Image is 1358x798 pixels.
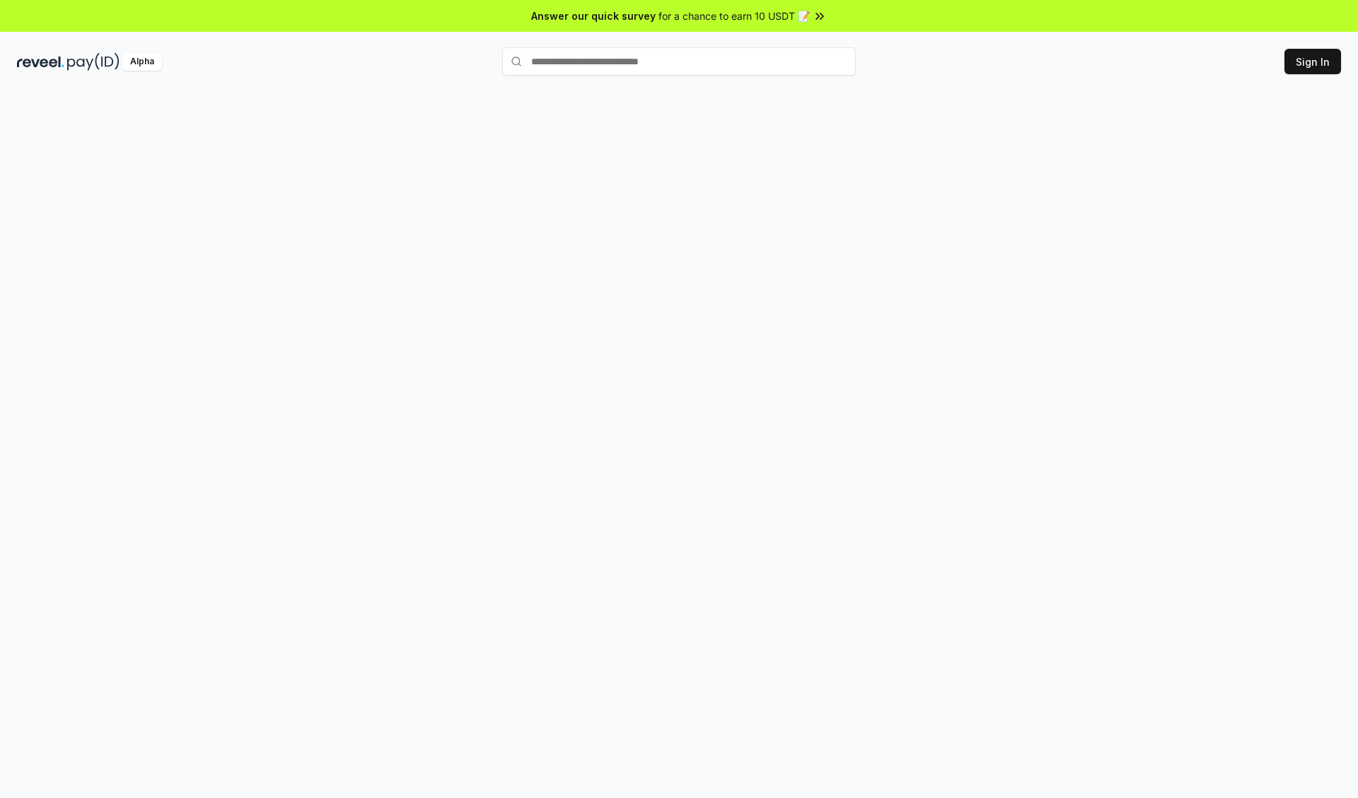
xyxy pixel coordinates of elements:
span: Answer our quick survey [531,8,656,23]
button: Sign In [1284,49,1341,74]
div: Alpha [122,53,162,71]
img: pay_id [67,53,120,71]
img: reveel_dark [17,53,64,71]
span: for a chance to earn 10 USDT 📝 [658,8,810,23]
